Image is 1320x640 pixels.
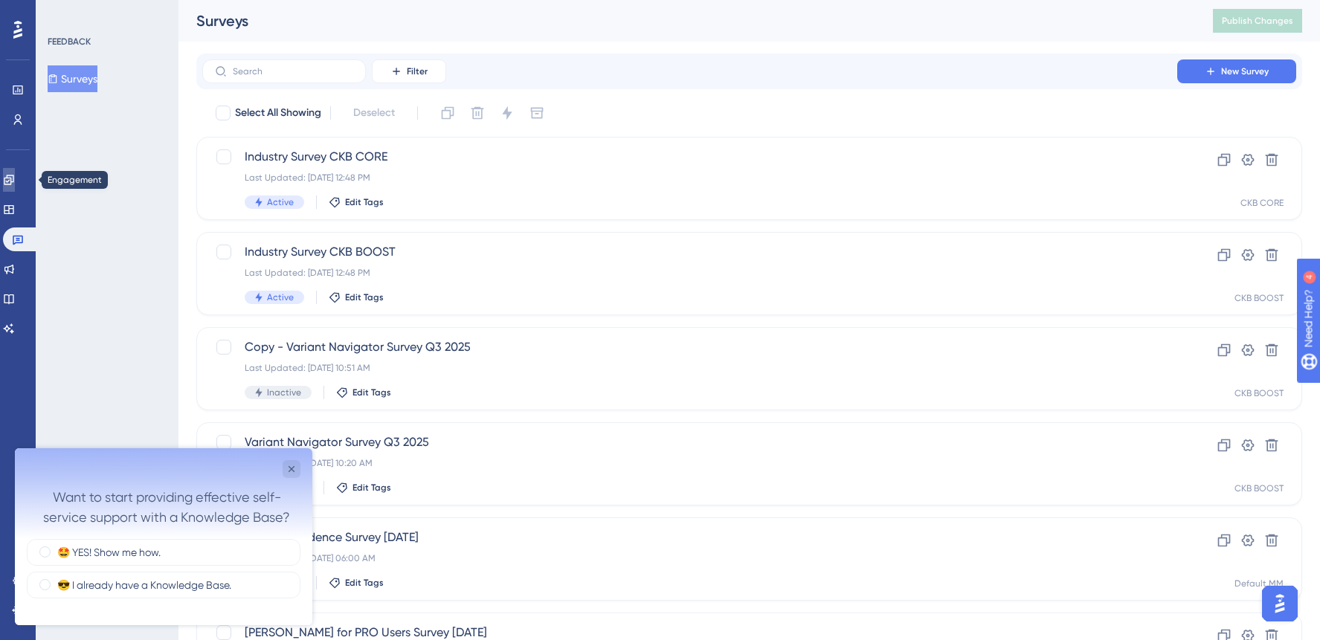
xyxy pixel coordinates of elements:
[336,482,391,494] button: Edit Tags
[245,148,1135,166] span: Industry Survey CKB CORE
[345,291,384,303] span: Edit Tags
[48,65,97,92] button: Surveys
[103,7,108,19] div: 4
[329,291,384,303] button: Edit Tags
[345,196,384,208] span: Edit Tags
[1222,15,1293,27] span: Publish Changes
[1221,65,1269,77] span: New Survey
[345,577,384,589] span: Edit Tags
[245,552,1135,564] div: Last Updated: [DATE] 06:00 AM
[267,196,294,208] span: Active
[1234,387,1284,399] div: CKB BOOST
[1240,197,1284,209] div: CKB CORE
[35,4,93,22] span: Need Help?
[245,529,1135,546] span: Curated Evidence Survey [DATE]
[15,448,312,625] iframe: UserGuiding Survey
[233,66,353,77] input: Search
[336,387,391,398] button: Edit Tags
[196,10,1176,31] div: Surveys
[1213,9,1302,33] button: Publish Changes
[353,104,395,122] span: Deselect
[267,387,301,398] span: Inactive
[1258,581,1302,626] iframe: UserGuiding AI Assistant Launcher
[352,387,391,398] span: Edit Tags
[329,577,384,589] button: Edit Tags
[407,65,428,77] span: Filter
[352,482,391,494] span: Edit Tags
[245,457,1135,469] div: Last Updated: [DATE] 10:20 AM
[1234,292,1284,304] div: CKB BOOST
[245,172,1135,184] div: Last Updated: [DATE] 12:48 PM
[245,243,1135,261] span: Industry Survey CKB BOOST
[245,362,1135,374] div: Last Updated: [DATE] 10:51 AM
[329,196,384,208] button: Edit Tags
[1177,59,1296,83] button: New Survey
[245,267,1135,279] div: Last Updated: [DATE] 12:48 PM
[235,104,321,122] span: Select All Showing
[245,338,1135,356] span: Copy - Variant Navigator Survey Q3 2025
[372,59,446,83] button: Filter
[1234,578,1284,589] div: Default MM
[48,36,91,48] div: FEEDBACK
[267,291,294,303] span: Active
[1234,482,1284,494] div: CKB BOOST
[340,100,408,126] button: Deselect
[245,433,1135,451] span: Variant Navigator Survey Q3 2025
